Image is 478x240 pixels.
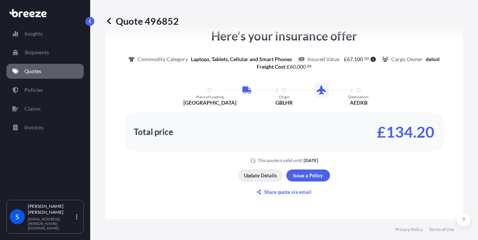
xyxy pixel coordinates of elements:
[391,55,423,63] p: Cargo Owner
[6,82,84,97] a: Policies
[354,57,363,62] span: 100
[24,67,41,75] p: Quotes
[287,64,290,69] span: £
[6,45,84,60] a: Shipments
[134,128,173,136] p: Total price
[28,203,74,215] p: [PERSON_NAME] [PERSON_NAME]
[239,169,283,181] button: Update Details
[347,57,353,62] span: 67
[363,57,364,60] span: .
[244,172,277,179] p: Update Details
[196,94,224,99] p: Place of Loading
[15,213,19,220] span: S
[365,57,369,60] span: 00
[426,55,440,63] p: delsol
[306,65,307,67] span: .
[290,64,296,69] span: 60
[258,157,302,163] p: This quote is valid until
[293,172,323,179] p: Issue a Policy
[257,63,312,70] p: :
[24,30,42,37] p: Insights
[348,94,369,99] p: Destination
[297,64,306,69] span: 000
[24,124,44,131] p: Invoices
[304,157,318,163] p: [DATE]
[28,217,74,230] p: [EMAIL_ADDRESS][PERSON_NAME][DOMAIN_NAME]
[307,65,312,67] span: 00
[344,57,347,62] span: £
[296,64,297,69] span: ,
[395,226,423,232] a: Privacy Policy
[6,26,84,41] a: Insights
[377,126,434,138] p: £134.20
[6,64,84,79] a: Quotes
[24,105,41,112] p: Claims
[239,186,330,198] button: Share quote via email
[279,94,290,99] p: Origin
[6,101,84,116] a: Claims
[429,226,454,232] a: Terms of Use
[353,57,354,62] span: ,
[138,55,188,63] p: Commodity Category
[350,99,368,106] p: AEDXB
[264,188,312,196] p: Share quote via email
[307,55,339,63] p: Insured Value
[191,55,292,63] p: Laptops, Tablets, Cellular and Smart Phones
[275,99,293,106] p: GBLHR
[183,99,236,106] p: [GEOGRAPHIC_DATA]
[6,120,84,135] a: Invoices
[286,169,330,181] button: Issue a Policy
[24,86,43,94] p: Policies
[105,15,179,27] p: Quote 496852
[257,63,285,70] b: Freight Cost
[24,49,49,56] p: Shipments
